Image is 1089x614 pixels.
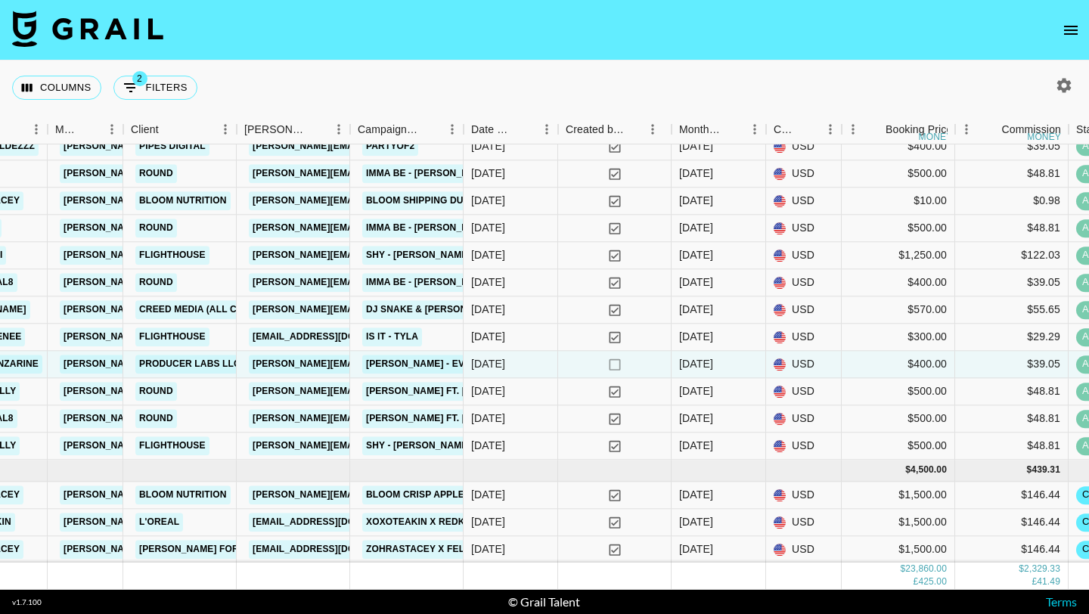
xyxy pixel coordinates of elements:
[362,485,549,504] a: Bloom Crisp Apple x Zohrastacey
[842,351,955,378] div: $400.00
[464,115,558,144] div: Date Created
[471,139,505,154] div: 08/08/2025
[766,160,842,188] div: USD
[362,382,726,401] a: [PERSON_NAME] ft. [PERSON_NAME] (Dancers Phase 2) - [PERSON_NAME]
[249,436,495,455] a: [PERSON_NAME][EMAIL_ADDRESS][DOMAIN_NAME]
[249,191,495,210] a: [PERSON_NAME][EMAIL_ADDRESS][DOMAIN_NAME]
[679,488,713,503] div: Sep '25
[362,300,561,319] a: DJ Snake & [PERSON_NAME] – Noventa
[766,351,842,378] div: USD
[237,115,350,144] div: Booker
[842,133,955,160] div: $400.00
[471,515,505,530] div: 16/08/2025
[471,357,505,372] div: 06/08/2025
[135,300,293,319] a: Creed Media (All Campaigns)
[766,509,842,536] div: USD
[508,594,580,609] div: © Grail Talent
[131,115,159,144] div: Client
[327,118,350,141] button: Menu
[766,324,842,351] div: USD
[249,513,418,532] a: [EMAIL_ADDRESS][DOMAIN_NAME]
[135,382,177,401] a: Round
[471,411,505,426] div: 21/08/2025
[842,405,955,433] div: $500.00
[679,384,713,399] div: Aug '25
[135,219,177,237] a: Round
[362,409,726,428] a: [PERSON_NAME] ft. [PERSON_NAME] (Dancers Phase 2) - [PERSON_NAME]
[842,269,955,296] div: $400.00
[471,275,505,290] div: 21/08/2025
[12,11,163,47] img: Grail Talent
[955,215,1069,242] div: $48.81
[1024,563,1060,576] div: 2,329.33
[135,513,183,532] a: L'oreal
[135,246,209,265] a: Flighthouse
[514,119,535,140] button: Sort
[900,563,905,576] div: $
[249,137,495,156] a: [PERSON_NAME][EMAIL_ADDRESS][DOMAIN_NAME]
[1001,115,1061,144] div: Commission
[625,119,646,140] button: Sort
[471,166,505,181] div: 08/08/2025
[60,540,384,559] a: [PERSON_NAME][EMAIL_ADDRESS][PERSON_NAME][DOMAIN_NAME]
[864,119,886,140] button: Sort
[135,540,453,559] a: [PERSON_NAME] FOR PERFUMES & COSMETICS TRADING CO. L.L.C
[798,119,819,140] button: Sort
[955,118,978,141] button: Menu
[135,355,244,374] a: Producer Labs LLC
[842,536,955,563] div: $1,500.00
[60,485,384,504] a: [PERSON_NAME][EMAIL_ADDRESS][PERSON_NAME][DOMAIN_NAME]
[911,464,947,477] div: 4,500.00
[819,118,842,141] button: Menu
[249,382,495,401] a: [PERSON_NAME][EMAIL_ADDRESS][DOMAIN_NAME]
[743,118,766,141] button: Menu
[306,119,327,140] button: Sort
[914,576,919,589] div: £
[842,188,955,215] div: $10.00
[25,118,48,141] button: Menu
[135,137,209,156] a: Pipes Digital
[60,164,384,183] a: [PERSON_NAME][EMAIL_ADDRESS][PERSON_NAME][DOMAIN_NAME]
[842,433,955,460] div: $500.00
[362,436,475,455] a: Shy - [PERSON_NAME]
[60,382,384,401] a: [PERSON_NAME][EMAIL_ADDRESS][PERSON_NAME][DOMAIN_NAME]
[1056,15,1086,45] button: open drawer
[722,119,743,140] button: Sort
[905,464,911,477] div: $
[955,351,1069,378] div: $39.05
[558,115,672,144] div: Created by Grail Team
[842,378,955,405] div: $500.00
[679,115,722,144] div: Month Due
[766,536,842,563] div: USD
[955,405,1069,433] div: $48.81
[249,164,495,183] a: [PERSON_NAME][EMAIL_ADDRESS][DOMAIN_NAME]
[955,378,1069,405] div: $48.81
[60,409,384,428] a: [PERSON_NAME][EMAIL_ADDRESS][PERSON_NAME][DOMAIN_NAME]
[60,219,384,237] a: [PERSON_NAME][EMAIL_ADDRESS][PERSON_NAME][DOMAIN_NAME]
[471,488,505,503] div: 27/08/2025
[135,436,209,455] a: Flighthouse
[766,215,842,242] div: USD
[955,324,1069,351] div: $29.29
[766,269,842,296] div: USD
[842,118,864,141] button: Menu
[679,439,713,454] div: Aug '25
[101,118,123,141] button: Menu
[48,115,123,144] div: Manager
[672,115,766,144] div: Month Due
[679,166,713,181] div: Aug '25
[679,194,713,209] div: Aug '25
[766,296,842,324] div: USD
[955,482,1069,509] div: $146.44
[159,119,180,140] button: Sort
[249,409,495,428] a: [PERSON_NAME][EMAIL_ADDRESS][DOMAIN_NAME]
[842,324,955,351] div: $300.00
[918,576,947,589] div: 425.00
[362,246,475,265] a: Shy - [PERSON_NAME]
[420,119,441,140] button: Sort
[214,118,237,141] button: Menu
[679,139,713,154] div: Aug '25
[244,115,306,144] div: [PERSON_NAME]
[566,115,625,144] div: Created by Grail Team
[249,540,418,559] a: [EMAIL_ADDRESS][DOMAIN_NAME]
